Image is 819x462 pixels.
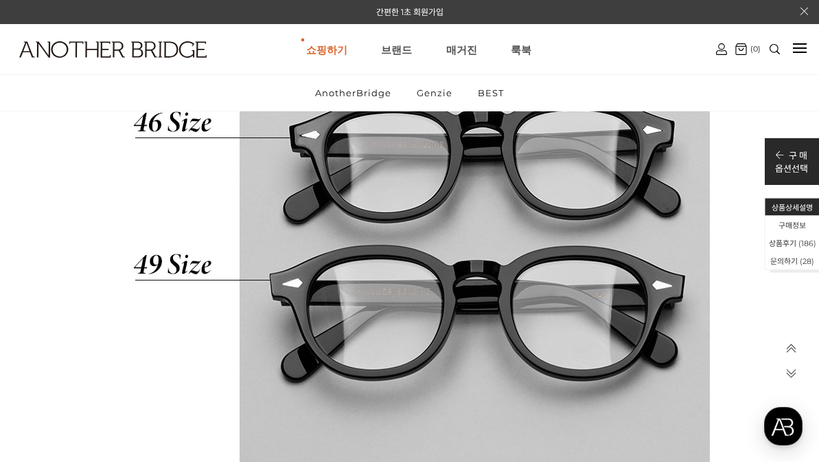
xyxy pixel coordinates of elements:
[212,368,229,379] span: 설정
[511,25,531,74] a: 룩북
[43,368,51,379] span: 홈
[177,348,264,382] a: 설정
[376,7,443,17] a: 간편한 1초 회원가입
[735,43,761,55] a: (0)
[775,148,808,162] p: 구 매
[91,348,177,382] a: 대화
[747,44,761,54] span: (0)
[303,75,403,111] a: AnotherBridge
[7,41,130,91] a: logo
[801,239,814,248] span: 186
[770,44,780,54] img: search
[466,75,516,111] a: BEST
[381,25,412,74] a: 브랜드
[306,25,347,74] a: 쇼핑하기
[126,369,142,380] span: 대화
[19,41,207,58] img: logo
[735,43,747,55] img: cart
[446,25,477,74] a: 매거진
[4,348,91,382] a: 홈
[716,43,727,55] img: cart
[775,162,808,175] p: 옵션선택
[405,75,464,111] a: Genzie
